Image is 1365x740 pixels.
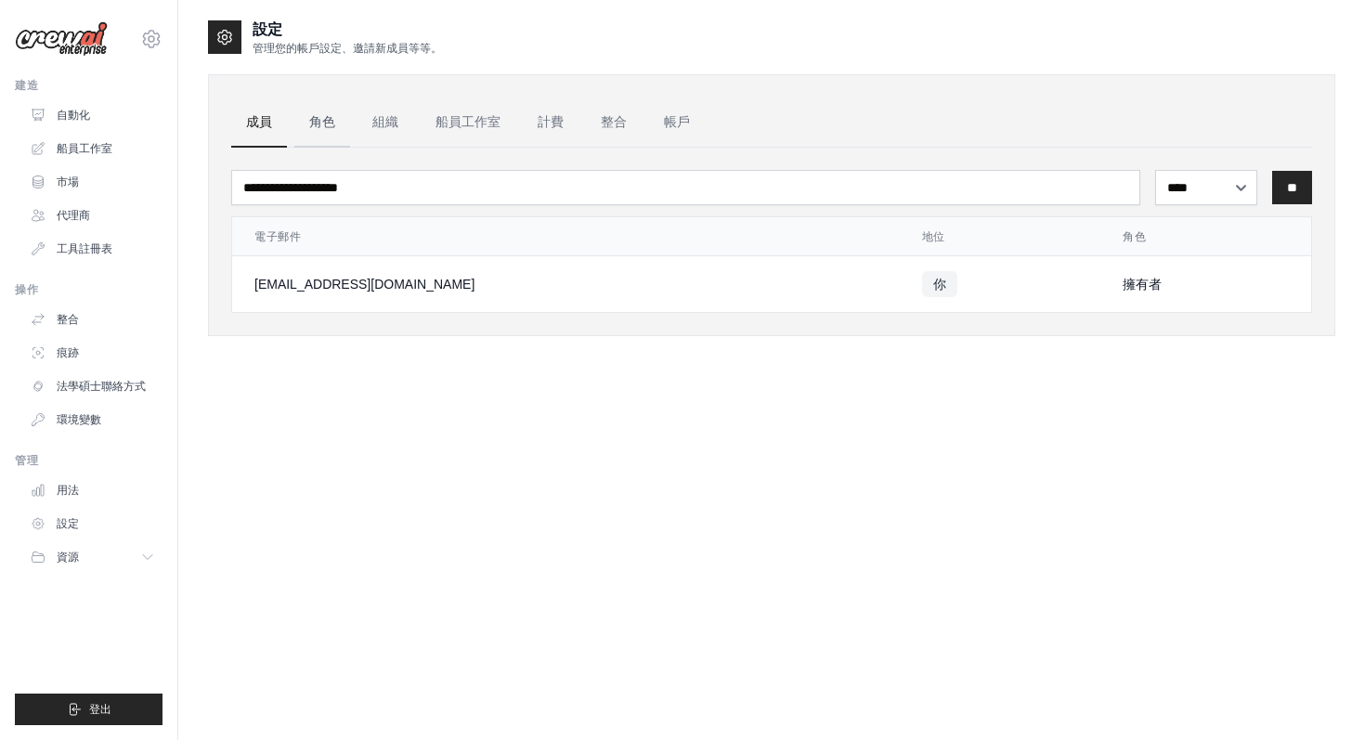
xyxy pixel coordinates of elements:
font: 代理商 [57,209,90,222]
a: 整合 [22,305,162,334]
a: 角色 [294,97,350,148]
img: 標識 [15,21,108,57]
font: 管理 [15,454,38,467]
a: 市場 [22,167,162,197]
font: 整合 [57,313,79,326]
font: 管理您的帳戶設定、邀請新成員等等。 [253,42,442,55]
font: 帳戶 [664,114,690,129]
font: 地位 [922,230,945,243]
font: 擁有者 [1123,277,1162,292]
font: 痕跡 [57,346,79,359]
font: 環境變數 [57,413,101,426]
font: 設定 [57,517,79,530]
font: 登出 [89,703,111,716]
a: 工具註冊表 [22,234,162,264]
font: 船員工作室 [435,114,500,129]
a: 組織 [357,97,413,148]
font: 設定 [253,21,281,37]
font: 角色 [309,114,335,129]
a: 成員 [231,97,287,148]
font: 工具註冊表 [57,242,112,255]
a: 痕跡 [22,338,162,368]
a: 計費 [523,97,578,148]
a: 設定 [22,509,162,539]
a: 用法 [22,475,162,505]
a: 自動化 [22,100,162,130]
font: 用法 [57,484,79,497]
a: 代理商 [22,201,162,230]
font: 建造 [15,79,38,92]
font: 計費 [538,114,564,129]
font: 操作 [15,283,38,296]
font: 資源 [57,551,79,564]
font: 你 [933,277,946,292]
font: 法學碩士聯絡方式 [57,380,146,393]
a: 船員工作室 [22,134,162,163]
font: 角色 [1123,230,1146,243]
a: 環境變數 [22,405,162,435]
a: 船員工作室 [421,97,515,148]
font: 電子郵件 [254,230,301,243]
a: 整合 [586,97,642,148]
a: 法學碩士聯絡方式 [22,371,162,401]
font: 整合 [601,114,627,129]
button: 資源 [22,542,162,572]
font: 市場 [57,175,79,188]
font: 組織 [372,114,398,129]
font: 成員 [246,114,272,129]
font: [EMAIL_ADDRESS][DOMAIN_NAME] [254,277,474,292]
button: 登出 [15,694,162,725]
font: 自動化 [57,109,90,122]
a: 帳戶 [649,97,705,148]
font: 船員工作室 [57,142,112,155]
